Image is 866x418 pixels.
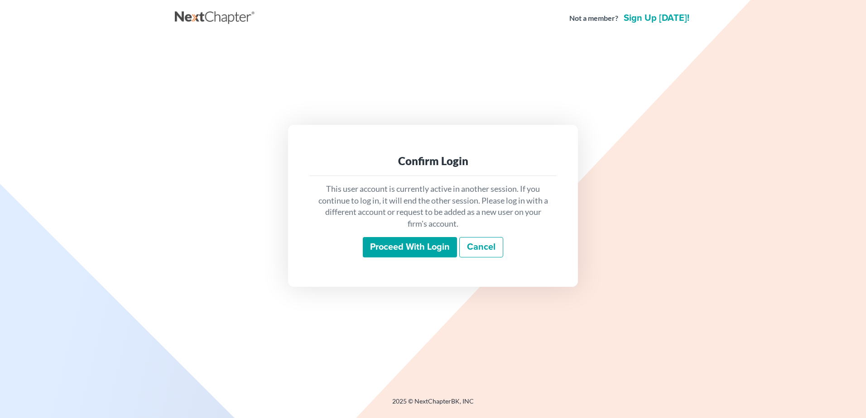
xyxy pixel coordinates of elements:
[317,154,549,168] div: Confirm Login
[317,183,549,230] p: This user account is currently active in another session. If you continue to log in, it will end ...
[459,237,503,258] a: Cancel
[175,397,691,413] div: 2025 © NextChapterBK, INC
[622,14,691,23] a: Sign up [DATE]!
[569,13,618,24] strong: Not a member?
[363,237,457,258] input: Proceed with login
